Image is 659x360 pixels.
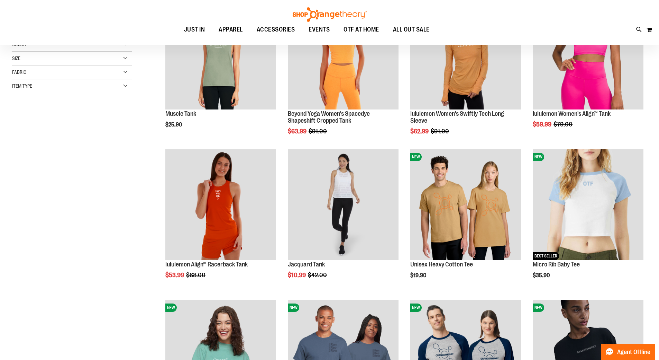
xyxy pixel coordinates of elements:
[533,149,643,261] a: Micro Rib Baby TeeNEWBEST SELLER
[410,304,422,312] span: NEW
[533,261,580,268] a: Micro Rib Baby Tee
[288,261,325,268] a: Jacquard Tank
[410,149,521,261] a: Unisex Heavy Cotton TeeNEW
[308,272,328,279] span: $42.00
[601,344,655,360] button: Agent Offline
[533,304,544,312] span: NEW
[288,110,370,124] a: Beyond Yoga Women's Spacedye Shapeshift Cropped Tank
[165,304,177,312] span: NEW
[257,22,295,37] span: ACCESSORIES
[410,153,422,161] span: NEW
[12,83,32,89] span: Item Type
[288,272,307,279] span: $10.99
[309,128,328,135] span: $91.00
[410,272,427,279] span: $19.90
[533,252,559,260] span: BEST SELLER
[288,128,308,135] span: $63.99
[162,146,280,296] div: product
[186,272,207,279] span: $68.00
[288,304,299,312] span: NEW
[533,149,643,260] img: Micro Rib Baby Tee
[410,261,473,268] a: Unisex Heavy Cotton Tee
[410,110,504,124] a: lululemon Women's Swiftly Tech Long Sleeve
[393,22,430,37] span: ALL OUT SALE
[288,149,399,261] a: Front view of Jacquard Tank
[165,149,276,261] a: Product image for lululemon Align™ Racerback Tank
[533,153,544,161] span: NEW
[533,272,551,279] span: $35.90
[617,349,650,355] span: Agent Offline
[165,122,183,128] span: $25.90
[410,149,521,260] img: Unisex Heavy Cotton Tee
[309,22,330,37] span: EVENTS
[284,146,402,296] div: product
[431,128,450,135] span: $91.00
[288,149,399,260] img: Front view of Jacquard Tank
[165,149,276,260] img: Product image for lululemon Align™ Racerback Tank
[165,272,185,279] span: $53.99
[407,146,524,296] div: product
[533,121,552,128] span: $59.99
[533,110,611,117] a: lululemon Women's Align™ Tank
[292,7,368,22] img: Shop Orangetheory
[12,69,26,75] span: Fabric
[219,22,243,37] span: APPAREL
[529,146,647,296] div: product
[165,110,196,117] a: Muscle Tank
[165,261,248,268] a: lululemon Align™ Racerback Tank
[184,22,205,37] span: JUST IN
[344,22,379,37] span: OTF AT HOME
[410,128,430,135] span: $62.99
[553,121,574,128] span: $79.00
[12,55,20,61] span: Size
